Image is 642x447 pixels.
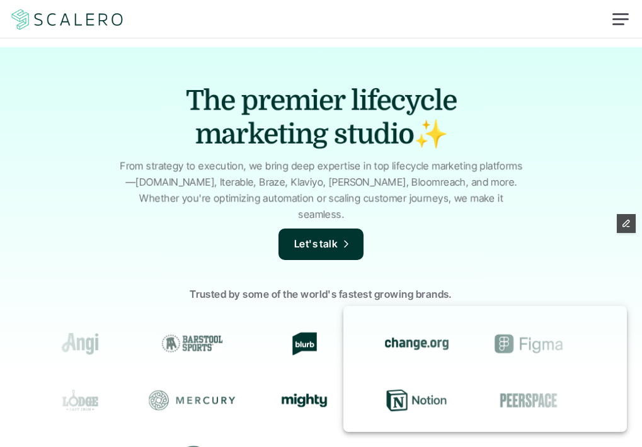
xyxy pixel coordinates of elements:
[278,229,364,260] a: Let's talk
[149,389,236,412] div: Mercury
[9,8,125,31] img: Scalero company logo
[261,393,348,407] div: Mighty Networks
[149,332,236,355] div: Barstool
[261,332,348,355] div: Blurb
[617,214,636,233] button: Edit Framer Content
[37,389,123,412] div: Lodge Cast Iron
[294,236,338,252] p: Let's talk
[117,158,526,222] p: From strategy to execution, we bring deep expertise in top lifecycle marketing platforms—[DOMAIN_...
[37,332,123,355] div: Angi
[176,85,466,152] h1: The premier lifecycle marketing studio✨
